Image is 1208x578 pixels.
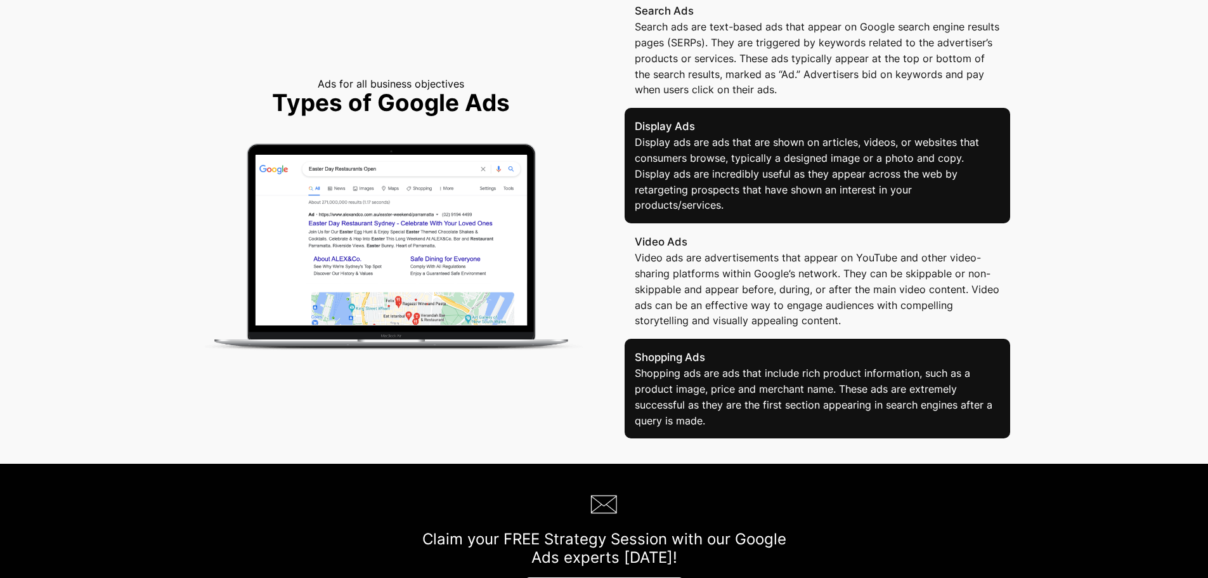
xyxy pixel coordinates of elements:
[635,365,1000,428] p: Shopping ads are ads that include rich product information, such as a product image, price and me...
[635,250,1000,329] p: Video ads are advertisements that appear on YouTube and other video-sharing platforms within Goog...
[635,135,1000,213] p: Display ads are ads that are shown on articles, videos, or websites that consumers browse, typica...
[635,233,687,250] p: Video Ads
[635,118,695,135] p: Display Ads
[272,88,510,117] strong: Types of Google Ads
[635,349,705,365] p: Shopping Ads
[635,19,1000,98] p: Search ads are text-based ads that appear on Google search engine results pages (SERPs). They are...
[635,3,694,19] p: Search Ads
[198,76,584,92] p: Ads for all business objectives
[393,530,816,567] h2: Claim your FREE Strategy Session with our Google Ads experts [DATE]!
